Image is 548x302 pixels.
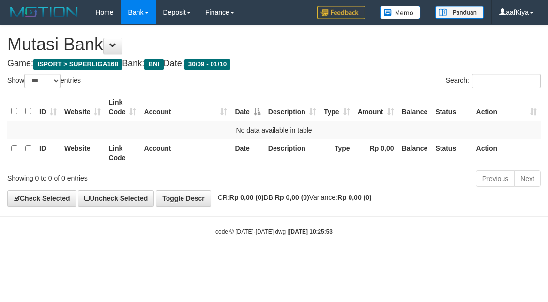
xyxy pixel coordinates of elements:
[472,74,541,88] input: Search:
[7,59,541,69] h4: Game: Bank: Date:
[215,228,333,235] small: code © [DATE]-[DATE] dwg |
[231,93,264,121] th: Date: activate to sort column descending
[476,170,515,187] a: Previous
[156,190,211,207] a: Toggle Descr
[354,139,398,166] th: Rp 0,00
[317,6,365,19] img: Feedback.jpg
[398,93,432,121] th: Balance
[78,190,154,207] a: Uncheck Selected
[7,169,221,183] div: Showing 0 to 0 of 0 entries
[213,194,372,201] span: CR: DB: Variance:
[289,228,333,235] strong: [DATE] 10:25:53
[472,139,541,166] th: Action
[61,93,105,121] th: Website: activate to sort column ascending
[105,139,140,166] th: Link Code
[61,139,105,166] th: Website
[231,139,264,166] th: Date
[144,59,163,70] span: BNI
[275,194,309,201] strong: Rp 0,00 (0)
[431,93,472,121] th: Status
[7,5,81,19] img: MOTION_logo.png
[264,93,320,121] th: Description: activate to sort column ascending
[140,93,231,121] th: Account: activate to sort column ascending
[380,6,421,19] img: Button%20Memo.svg
[184,59,231,70] span: 30/09 - 01/10
[33,59,122,70] span: ISPORT > SUPERLIGA168
[446,74,541,88] label: Search:
[7,121,541,139] td: No data available in table
[35,139,61,166] th: ID
[320,93,354,121] th: Type: activate to sort column ascending
[7,35,541,54] h1: Mutasi Bank
[431,139,472,166] th: Status
[7,190,76,207] a: Check Selected
[35,93,61,121] th: ID: activate to sort column ascending
[354,93,398,121] th: Amount: activate to sort column ascending
[337,194,372,201] strong: Rp 0,00 (0)
[514,170,541,187] a: Next
[24,74,61,88] select: Showentries
[229,194,264,201] strong: Rp 0,00 (0)
[472,93,541,121] th: Action: activate to sort column ascending
[398,139,432,166] th: Balance
[105,93,140,121] th: Link Code: activate to sort column ascending
[435,6,484,19] img: panduan.png
[140,139,231,166] th: Account
[320,139,354,166] th: Type
[264,139,320,166] th: Description
[7,74,81,88] label: Show entries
